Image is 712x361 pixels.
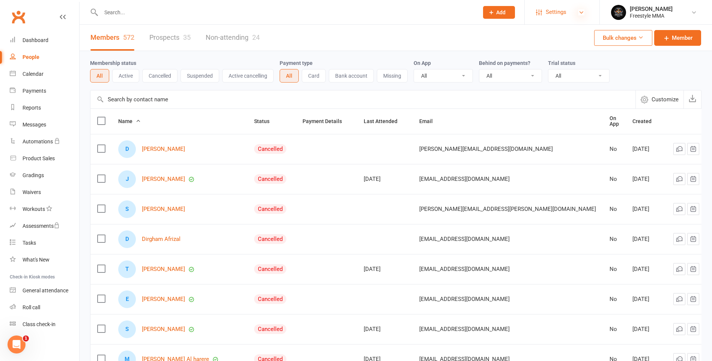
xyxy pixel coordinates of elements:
span: Name [118,118,141,124]
label: Payment type [280,60,313,66]
button: All [280,69,299,83]
span: [PERSON_NAME][EMAIL_ADDRESS][DOMAIN_NAME] [419,142,553,156]
div: Skye [118,320,136,338]
div: Cancelled [254,204,286,214]
button: Email [419,117,441,126]
div: 24 [252,33,260,41]
a: Gradings [10,167,79,184]
a: [PERSON_NAME] [142,146,185,152]
span: [PERSON_NAME][EMAIL_ADDRESS][PERSON_NAME][DOMAIN_NAME] [419,202,596,216]
img: thumb_image1660268831.png [611,5,626,20]
span: Created [632,118,660,124]
a: [PERSON_NAME] [142,266,185,272]
a: Class kiosk mode [10,316,79,333]
button: Active [112,69,139,83]
div: Cancelled [254,294,286,304]
div: Assessments [23,223,60,229]
div: No [610,296,619,302]
a: Dashboard [10,32,79,49]
a: Calendar [10,66,79,83]
button: Last Attended [364,117,406,126]
a: Clubworx [9,8,28,26]
a: Member [654,30,701,46]
div: Waivers [23,189,41,195]
div: No [610,266,619,272]
div: Class check-in [23,321,56,327]
span: [EMAIL_ADDRESS][DOMAIN_NAME] [419,172,510,186]
a: What's New [10,251,79,268]
a: Workouts [10,201,79,218]
a: Automations [10,133,79,150]
a: General attendance kiosk mode [10,282,79,299]
button: All [90,69,109,83]
div: Teila [118,260,136,278]
label: Behind on payments? [479,60,530,66]
div: No [610,206,619,212]
div: No [610,326,619,332]
div: Dirgham [118,230,136,248]
span: Payment Details [303,118,350,124]
button: Add [483,6,515,19]
div: 35 [183,33,191,41]
span: Status [254,118,278,124]
button: Payment Details [303,117,350,126]
button: Suspended [181,69,219,83]
div: [DATE] [364,176,406,182]
div: Cancelled [254,174,286,184]
a: Non-attending24 [206,25,260,51]
a: Roll call [10,299,79,316]
button: Status [254,117,278,126]
a: Members572 [90,25,134,51]
a: [PERSON_NAME] [142,176,185,182]
div: [DATE] [632,176,660,182]
div: [DATE] [632,206,660,212]
button: Cancelled [142,69,178,83]
div: What's New [23,257,50,263]
button: Card [302,69,326,83]
a: [PERSON_NAME] [142,296,185,302]
a: Messages [10,116,79,133]
div: Cancelled [254,324,286,334]
div: Cancelled [254,144,286,154]
button: Missing [377,69,408,83]
button: Active cancelling [222,69,274,83]
div: Messages [23,122,46,128]
div: [DATE] [364,326,406,332]
div: Simone [118,200,136,218]
div: [PERSON_NAME] [630,6,673,12]
span: Email [419,118,441,124]
div: Ethan [118,290,136,308]
a: Payments [10,83,79,99]
a: Tasks [10,235,79,251]
div: No [610,236,619,242]
div: Gradings [23,172,44,178]
span: 1 [23,335,29,341]
span: Member [672,33,692,42]
span: [EMAIL_ADDRESS][DOMAIN_NAME] [419,292,510,306]
div: Dashboard [23,37,48,43]
div: Tasks [23,240,36,246]
div: Calendar [23,71,44,77]
span: Add [496,9,506,15]
div: [DATE] [632,146,660,152]
a: People [10,49,79,66]
th: On App [603,109,626,134]
div: No [610,176,619,182]
a: Reports [10,99,79,116]
div: Product Sales [23,155,55,161]
div: No [610,146,619,152]
a: [PERSON_NAME] [142,206,185,212]
div: Automations [23,138,53,144]
div: Jack [118,170,136,188]
button: Customize [635,90,683,108]
span: Customize [652,95,679,104]
div: People [23,54,39,60]
span: [EMAIL_ADDRESS][DOMAIN_NAME] [419,322,510,336]
button: Name [118,117,141,126]
span: Settings [546,4,566,21]
span: [EMAIL_ADDRESS][DOMAIN_NAME] [419,232,510,246]
a: [PERSON_NAME] [142,326,185,332]
a: Waivers [10,184,79,201]
a: Assessments [10,218,79,235]
input: Search by contact name [90,90,635,108]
